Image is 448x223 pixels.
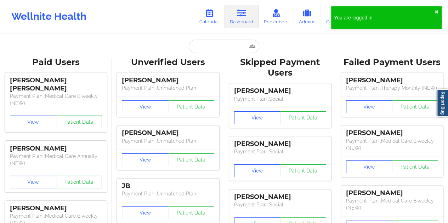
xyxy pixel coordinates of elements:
[234,111,280,124] button: View
[225,5,259,28] a: Dashboard
[122,153,168,166] button: View
[346,137,438,152] p: Payment Plan : Medical Care Biweekly (NEW)
[234,201,326,208] p: Payment Plan : Social
[10,76,102,93] div: [PERSON_NAME] [PERSON_NAME]
[234,193,326,201] div: [PERSON_NAME]
[346,129,438,137] div: [PERSON_NAME]
[56,176,102,188] button: Patient Data
[168,206,214,219] button: Patient Data
[334,14,435,21] div: You are logged in
[122,206,168,219] button: View
[234,164,280,177] button: View
[229,57,331,79] div: Skipped Payment Users
[122,137,214,145] p: Payment Plan : Unmatched Plan
[194,5,225,28] a: Calendar
[10,93,102,107] p: Payment Plan : Medical Care Biweekly (NEW)
[122,182,214,190] div: JB
[122,84,214,92] p: Payment Plan : Unmatched Plan
[259,5,294,28] a: Prescribers
[293,5,321,28] a: Admins
[392,160,438,173] button: Patient Data
[280,164,326,177] button: Patient Data
[10,204,102,212] div: [PERSON_NAME]
[346,84,438,92] p: Payment Plan : Therapy Monthly (NEW)
[346,160,392,173] button: View
[437,89,448,117] a: Report Bug
[346,189,438,197] div: [PERSON_NAME]
[10,116,56,128] button: View
[168,153,214,166] button: Patient Data
[346,197,438,211] p: Payment Plan : Medical Care Biweekly (NEW)
[346,100,392,113] button: View
[346,76,438,84] div: [PERSON_NAME]
[321,5,350,28] a: Coaches
[10,176,56,188] button: View
[10,145,102,153] div: [PERSON_NAME]
[280,111,326,124] button: Patient Data
[10,153,102,167] p: Payment Plan : Medical Care Annually (NEW)
[122,190,214,197] p: Payment Plan : Unmatched Plan
[5,57,107,68] div: Paid Users
[392,100,438,113] button: Patient Data
[122,100,168,113] button: View
[435,9,439,15] button: close
[234,140,326,148] div: [PERSON_NAME]
[234,95,326,102] p: Payment Plan : Social
[122,76,214,84] div: [PERSON_NAME]
[168,100,214,113] button: Patient Data
[122,129,214,137] div: [PERSON_NAME]
[234,87,326,95] div: [PERSON_NAME]
[117,57,219,68] div: Unverified Users
[234,148,326,155] p: Payment Plan : Social
[341,57,443,68] div: Failed Payment Users
[56,116,102,128] button: Patient Data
